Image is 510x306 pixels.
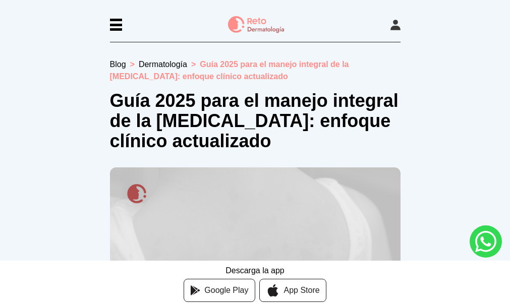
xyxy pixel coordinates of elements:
[110,91,401,151] h1: Guía 2025 para el manejo integral de la [MEDICAL_DATA]: enfoque clínico actualizado
[184,279,255,302] a: Google Play
[204,284,248,296] span: Google Play
[284,284,320,296] span: App Store
[130,60,135,69] span: >
[110,60,349,81] span: Guía 2025 para el manejo integral de la [MEDICAL_DATA]: enfoque clínico actualizado
[470,225,502,258] a: whatsapp button
[228,16,285,34] img: logo Reto dermatología
[110,60,126,69] a: Blog
[259,279,326,302] a: App Store
[139,60,187,69] a: Dermatología
[191,60,196,69] span: >
[225,263,285,275] div: Descarga la app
